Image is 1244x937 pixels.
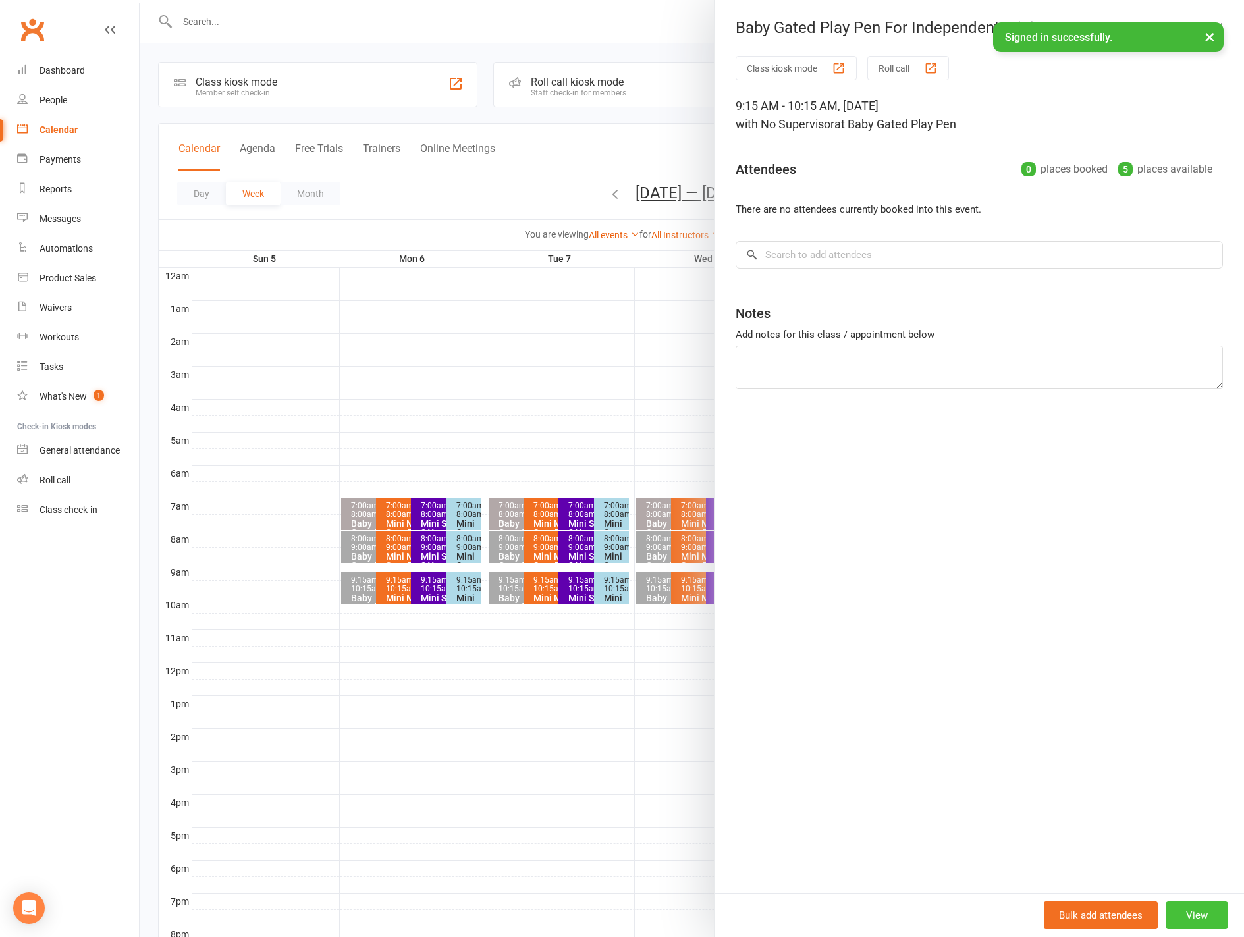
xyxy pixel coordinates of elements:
[1118,160,1212,178] div: places available
[40,332,79,342] div: Workouts
[40,184,72,194] div: Reports
[736,241,1223,269] input: Search to add attendees
[17,436,139,466] a: General attendance kiosk mode
[1118,162,1133,176] div: 5
[736,201,1223,217] li: There are no attendees currently booked into this event.
[40,475,70,485] div: Roll call
[40,391,87,402] div: What's New
[17,145,139,174] a: Payments
[17,204,139,234] a: Messages
[17,382,139,412] a: What's New1
[40,124,78,135] div: Calendar
[13,892,45,924] div: Open Intercom Messenger
[17,495,139,525] a: Class kiosk mode
[40,243,93,254] div: Automations
[40,154,81,165] div: Payments
[17,56,139,86] a: Dashboard
[1021,162,1036,176] div: 0
[40,504,97,515] div: Class check-in
[17,174,139,204] a: Reports
[40,361,63,372] div: Tasks
[17,293,139,323] a: Waivers
[17,115,139,145] a: Calendar
[867,56,949,80] button: Roll call
[736,117,834,131] span: with No Supervisor
[94,390,104,401] span: 1
[40,302,72,313] div: Waivers
[736,304,771,323] div: Notes
[40,65,85,76] div: Dashboard
[1005,31,1112,43] span: Signed in successfully.
[736,56,857,80] button: Class kiosk mode
[1198,22,1222,51] button: ×
[17,86,139,115] a: People
[16,13,49,46] a: Clubworx
[715,18,1244,37] div: Baby Gated Play Pen For Independent Minis
[1044,901,1158,929] button: Bulk add attendees
[40,213,81,224] div: Messages
[17,466,139,495] a: Roll call
[1166,901,1228,929] button: View
[736,327,1223,342] div: Add notes for this class / appointment below
[736,160,796,178] div: Attendees
[17,234,139,263] a: Automations
[17,352,139,382] a: Tasks
[17,323,139,352] a: Workouts
[736,97,1223,134] div: 9:15 AM - 10:15 AM, [DATE]
[40,95,67,105] div: People
[40,273,96,283] div: Product Sales
[17,263,139,293] a: Product Sales
[40,445,120,456] div: General attendance
[1021,160,1108,178] div: places booked
[834,117,956,131] span: at Baby Gated Play Pen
